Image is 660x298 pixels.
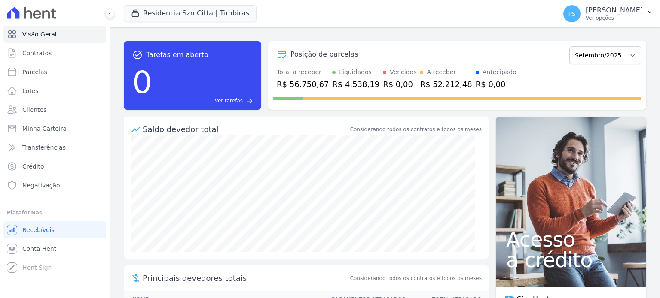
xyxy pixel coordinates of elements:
span: Crédito [22,162,44,171]
span: Parcelas [22,68,47,76]
a: Negativação [3,177,106,194]
a: Minha Carteira [3,120,106,137]
span: Lotes [22,87,39,95]
div: R$ 52.212,48 [420,78,472,90]
div: Total a receber [277,68,329,77]
div: R$ 4.538,19 [332,78,379,90]
span: Tarefas em aberto [146,50,208,60]
span: a crédito [506,250,636,270]
button: Residencia Szn Citta | Timbiras [124,5,257,21]
span: Ver tarefas [215,97,243,105]
span: Conta Hent [22,244,56,253]
a: Visão Geral [3,26,106,43]
div: Vencidos [390,68,416,77]
a: Parcelas [3,63,106,81]
a: Lotes [3,82,106,99]
div: R$ 0,00 [383,78,416,90]
span: PS [568,11,575,17]
a: Crédito [3,158,106,175]
a: Recebíveis [3,221,106,238]
span: Negativação [22,181,60,190]
span: Transferências [22,143,66,152]
a: Transferências [3,139,106,156]
a: Conta Hent [3,240,106,257]
a: Contratos [3,45,106,62]
div: Saldo devedor total [143,123,348,135]
p: [PERSON_NAME] [586,6,643,15]
div: 0 [132,60,152,105]
span: Contratos [22,49,52,57]
p: Ver opções [586,15,643,21]
div: R$ 0,00 [476,78,516,90]
span: task_alt [132,50,143,60]
span: Clientes [22,105,46,114]
span: Considerando todos os contratos e todos os meses [350,274,482,282]
div: Plataformas [7,208,103,218]
span: Principais devedores totais [143,272,348,284]
div: A receber [427,68,456,77]
a: Clientes [3,101,106,118]
span: Visão Geral [22,30,57,39]
span: Minha Carteira [22,124,67,133]
a: Ver tarefas east [156,97,253,105]
div: Antecipado [483,68,516,77]
span: Recebíveis [22,226,55,234]
div: Considerando todos os contratos e todos os meses [350,126,482,133]
div: R$ 56.750,67 [277,78,329,90]
span: Acesso [506,229,636,250]
button: PS [PERSON_NAME] Ver opções [556,2,660,26]
div: Liquidados [339,68,372,77]
span: east [246,98,253,104]
div: Posição de parcelas [290,49,358,60]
